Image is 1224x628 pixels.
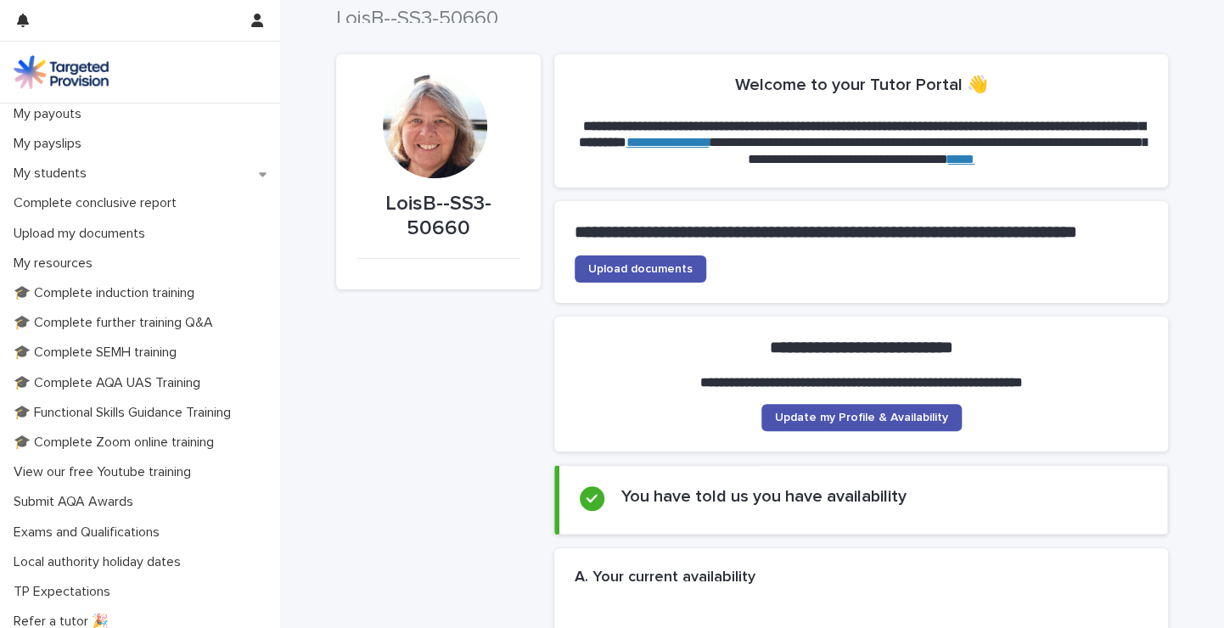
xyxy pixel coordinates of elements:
[7,106,95,122] p: My payouts
[7,165,100,182] p: My students
[588,263,693,275] span: Upload documents
[7,405,244,421] p: 🎓 Functional Skills Guidance Training
[7,435,227,451] p: 🎓 Complete Zoom online training
[7,285,208,301] p: 🎓 Complete induction training
[775,412,948,423] span: Update my Profile & Availability
[735,75,988,95] h2: Welcome to your Tutor Portal 👋
[7,494,147,510] p: Submit AQA Awards
[336,7,498,31] h2: LoisB--SS3-50660
[7,345,190,361] p: 🎓 Complete SEMH training
[575,255,706,283] a: Upload documents
[357,192,520,241] p: LoisB--SS3-50660
[621,486,907,507] h2: You have told us you have availability
[575,569,755,587] h2: A. Your current availability
[7,315,227,331] p: 🎓 Complete further training Q&A
[7,554,194,570] p: Local authority holiday dates
[7,584,124,600] p: TP Expectations
[7,195,190,211] p: Complete conclusive report
[7,226,159,242] p: Upload my documents
[7,255,106,272] p: My resources
[7,524,173,541] p: Exams and Qualifications
[7,375,214,391] p: 🎓 Complete AQA UAS Training
[7,464,205,480] p: View our free Youtube training
[761,404,962,431] a: Update my Profile & Availability
[7,136,95,152] p: My payslips
[14,55,109,89] img: M5nRWzHhSzIhMunXDL62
